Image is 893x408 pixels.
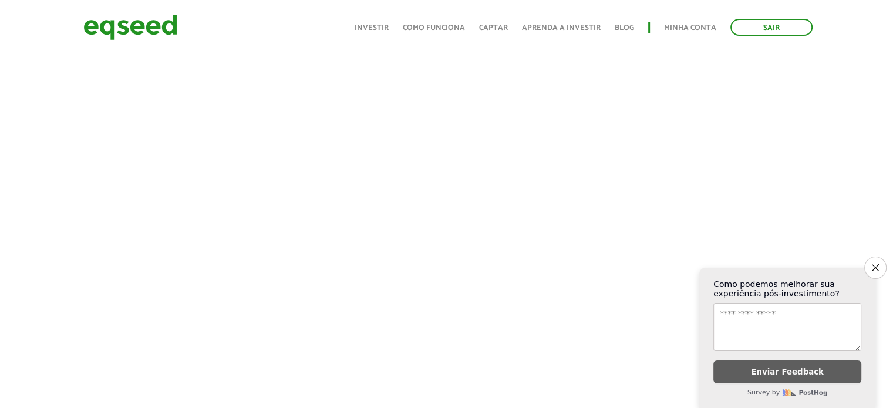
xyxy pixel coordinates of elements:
[479,24,508,32] a: Captar
[522,24,601,32] a: Aprenda a investir
[730,19,813,36] a: Sair
[355,24,389,32] a: Investir
[403,24,465,32] a: Como funciona
[83,12,177,43] img: EqSeed
[664,24,716,32] a: Minha conta
[615,24,634,32] a: Blog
